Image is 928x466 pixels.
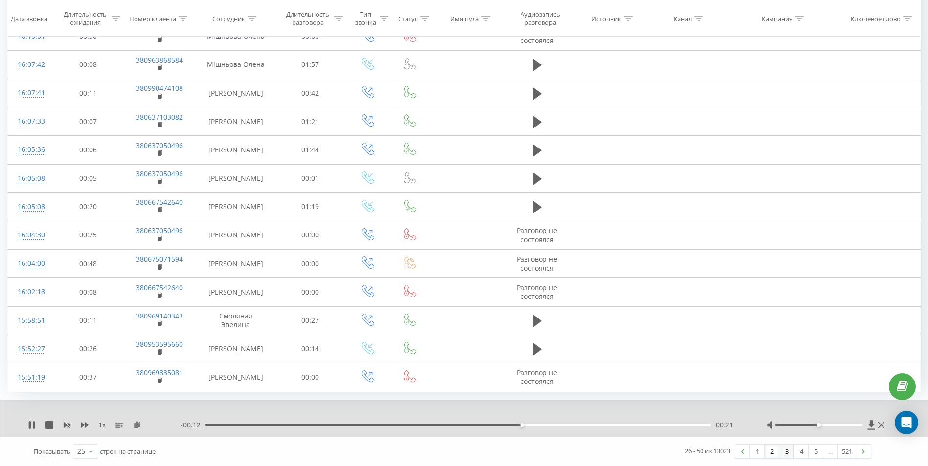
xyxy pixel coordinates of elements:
[275,278,345,306] td: 00:00
[765,445,779,458] a: 2
[77,446,85,456] div: 25
[136,55,183,64] a: 380963868584
[136,311,183,320] a: 380969140343
[750,445,765,458] a: 1
[136,197,183,207] a: 380667542640
[275,50,345,79] td: 01:57
[450,14,479,22] div: Имя пула
[18,84,43,103] div: 16:07:41
[354,10,377,27] div: Тип звонка
[136,283,183,292] a: 380667542640
[136,141,183,150] a: 380637050496
[716,420,733,430] span: 00:21
[129,14,176,22] div: Номер клиента
[53,363,123,391] td: 00:37
[817,423,821,427] div: Accessibility label
[685,446,730,456] div: 26 - 50 из 13023
[34,447,70,456] span: Показывать
[520,423,524,427] div: Accessibility label
[53,79,123,107] td: 00:11
[196,250,275,278] td: [PERSON_NAME]
[517,368,557,386] span: Разговор не состоялся
[18,169,43,188] div: 16:05:08
[53,250,123,278] td: 00:48
[517,254,557,273] span: Разговор не состоялся
[18,112,43,131] div: 16:07:33
[53,164,123,192] td: 00:05
[136,169,183,178] a: 380637050496
[53,221,123,249] td: 00:25
[196,50,275,79] td: Мішньова Олена
[275,79,345,107] td: 00:42
[196,278,275,306] td: [PERSON_NAME]
[275,136,345,164] td: 01:44
[136,112,183,122] a: 380637103082
[136,226,183,235] a: 380637050496
[18,254,43,273] div: 16:04:00
[136,254,183,264] a: 380675071594
[591,14,621,22] div: Источник
[53,192,123,221] td: 00:20
[196,363,275,391] td: [PERSON_NAME]
[18,55,43,74] div: 16:07:42
[196,136,275,164] td: [PERSON_NAME]
[18,140,43,159] div: 16:05:36
[762,14,792,22] div: Кампания
[18,197,43,216] div: 16:05:08
[674,14,692,22] div: Канал
[53,335,123,363] td: 00:26
[196,192,275,221] td: [PERSON_NAME]
[18,226,43,245] div: 16:04:30
[53,50,123,79] td: 00:08
[53,107,123,136] td: 00:07
[53,306,123,335] td: 00:11
[196,335,275,363] td: [PERSON_NAME]
[18,311,43,330] div: 15:58:51
[196,79,275,107] td: [PERSON_NAME]
[809,445,823,458] a: 5
[196,107,275,136] td: [PERSON_NAME]
[275,221,345,249] td: 00:00
[517,226,557,244] span: Разговор не состоялся
[196,164,275,192] td: [PERSON_NAME]
[275,164,345,192] td: 00:01
[851,14,901,22] div: Ключевое слово
[196,306,275,335] td: Смоляная Эвелина
[779,445,794,458] a: 3
[61,10,109,27] div: Длительность ожидания
[284,10,332,27] div: Длительность разговора
[136,84,183,93] a: 380990474108
[53,136,123,164] td: 00:06
[823,445,838,458] div: …
[18,368,43,387] div: 15:51:19
[18,282,43,301] div: 16:02:18
[398,14,418,22] div: Статус
[275,363,345,391] td: 00:00
[275,107,345,136] td: 01:21
[98,420,106,430] span: 1 x
[11,14,47,22] div: Дата звонка
[136,339,183,349] a: 380953595660
[275,250,345,278] td: 00:00
[181,420,205,430] span: - 00:12
[100,447,156,456] span: строк на странице
[838,445,856,458] a: 521
[212,14,245,22] div: Сотрудник
[794,445,809,458] a: 4
[512,10,568,27] div: Аудиозапись разговора
[18,339,43,359] div: 15:52:27
[895,411,918,434] div: Open Intercom Messenger
[53,278,123,306] td: 00:08
[136,368,183,377] a: 380969835081
[275,306,345,335] td: 00:27
[275,192,345,221] td: 01:19
[275,335,345,363] td: 00:14
[517,283,557,301] span: Разговор не состоялся
[196,221,275,249] td: [PERSON_NAME]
